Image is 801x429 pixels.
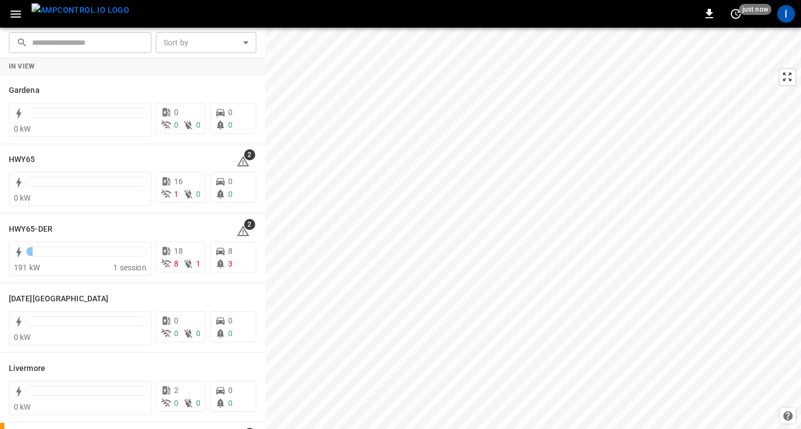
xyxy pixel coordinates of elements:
[174,329,178,338] span: 0
[196,190,201,198] span: 0
[265,28,801,429] canvas: Map
[228,399,233,407] span: 0
[14,333,31,342] span: 0 kW
[9,293,108,305] h6: Karma Center
[196,121,201,129] span: 0
[196,399,201,407] span: 0
[244,219,255,230] span: 2
[9,62,35,70] strong: In View
[727,5,745,23] button: set refresh interval
[228,108,233,117] span: 0
[14,193,31,202] span: 0 kW
[174,316,178,325] span: 0
[739,4,772,15] span: just now
[228,386,233,395] span: 0
[228,121,233,129] span: 0
[9,223,52,236] h6: HWY65-DER
[244,149,255,160] span: 2
[196,329,201,338] span: 0
[9,154,35,166] h6: HWY65
[31,3,129,17] img: ampcontrol.io logo
[14,263,40,272] span: 191 kW
[228,316,233,325] span: 0
[228,329,233,338] span: 0
[196,259,201,268] span: 1
[174,386,178,395] span: 2
[14,402,31,411] span: 0 kW
[174,177,183,186] span: 16
[174,399,178,407] span: 0
[174,108,178,117] span: 0
[228,177,233,186] span: 0
[9,363,45,375] h6: Livermore
[174,259,178,268] span: 8
[174,247,183,255] span: 18
[174,190,178,198] span: 1
[14,124,31,133] span: 0 kW
[228,190,233,198] span: 0
[113,263,146,272] span: 1 session
[228,259,233,268] span: 3
[228,247,233,255] span: 8
[9,85,40,97] h6: Gardena
[174,121,178,129] span: 0
[777,5,795,23] div: profile-icon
